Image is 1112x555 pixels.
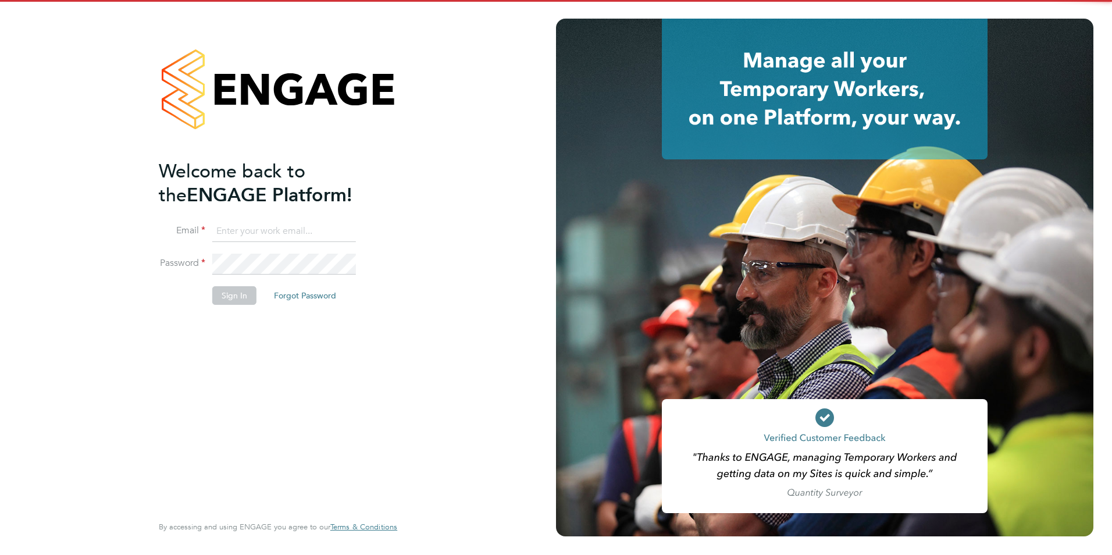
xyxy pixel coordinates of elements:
h2: ENGAGE Platform! [159,159,386,207]
span: By accessing and using ENGAGE you agree to our [159,522,397,532]
button: Sign In [212,286,256,305]
label: Email [159,225,205,237]
button: Forgot Password [265,286,345,305]
label: Password [159,257,205,269]
input: Enter your work email... [212,221,356,242]
span: Welcome back to the [159,160,305,207]
span: Terms & Conditions [330,522,397,532]
a: Terms & Conditions [330,522,397,532]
